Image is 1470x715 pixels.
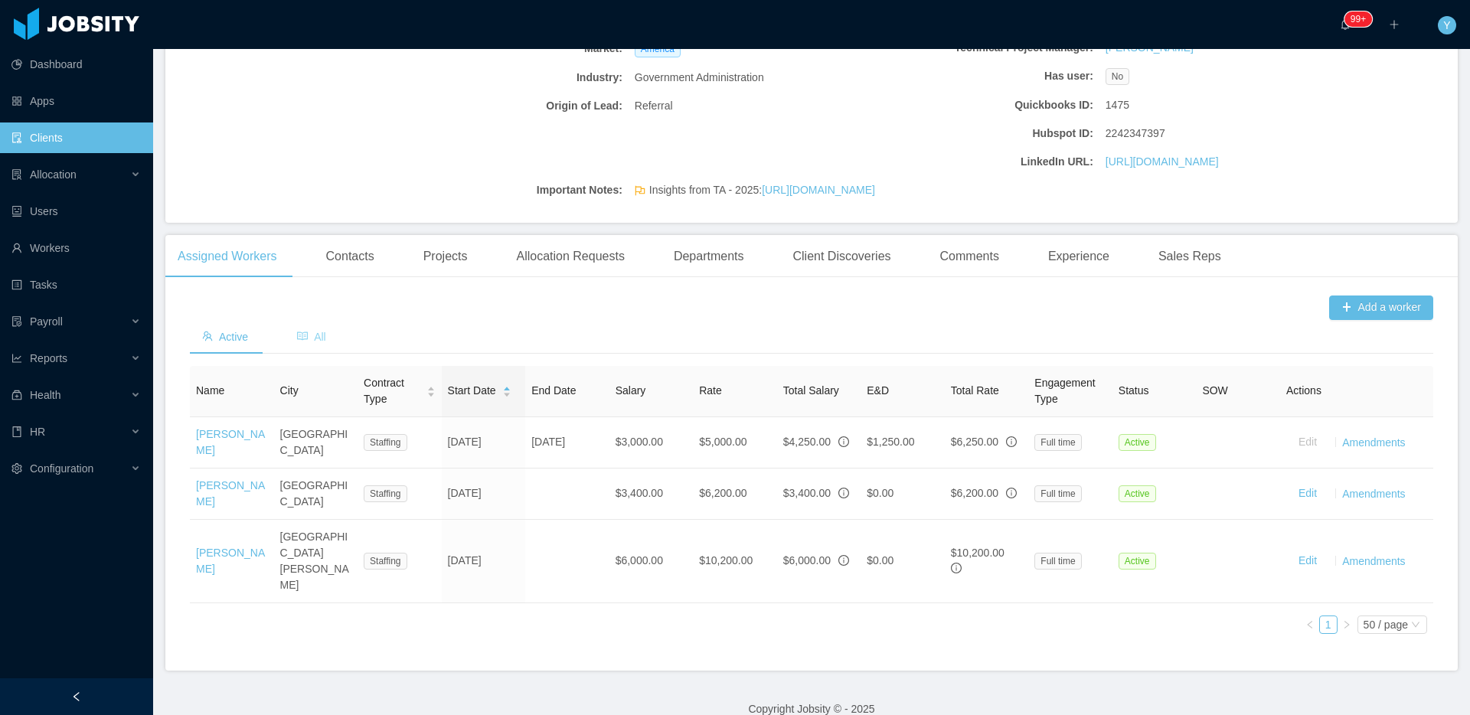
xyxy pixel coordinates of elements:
[196,428,265,456] a: [PERSON_NAME]
[1344,11,1372,27] sup: 384
[780,235,903,278] div: Client Discoveries
[870,126,1093,142] b: Hubspot ID:
[30,462,93,475] span: Configuration
[502,384,511,395] div: Sort
[951,563,962,573] span: info-circle
[1034,377,1095,405] span: Engagement Type
[616,384,646,397] span: Salary
[1034,434,1081,451] span: Full time
[1106,68,1129,85] span: No
[1342,620,1351,629] i: icon: right
[11,353,22,364] i: icon: line-chart
[783,487,831,499] span: $3,400.00
[502,385,511,390] i: icon: caret-up
[1119,434,1156,451] span: Active
[1320,616,1337,633] a: 1
[274,469,358,520] td: [GEOGRAPHIC_DATA]
[426,390,435,395] i: icon: caret-down
[442,417,526,469] td: [DATE]
[762,184,875,196] a: [URL][DOMAIN_NAME]
[928,235,1011,278] div: Comments
[693,417,777,469] td: $5,000.00
[1329,295,1433,320] button: icon: plusAdd a worker
[280,384,299,397] span: City
[297,331,308,341] i: icon: read
[11,233,141,263] a: icon: userWorkers
[30,168,77,181] span: Allocation
[1342,554,1405,566] a: Amendments
[838,555,849,566] span: info-circle
[649,182,875,198] span: Insights from TA - 2025:
[411,235,480,278] div: Projects
[502,390,511,395] i: icon: caret-down
[196,479,265,508] a: [PERSON_NAME]
[11,426,22,437] i: icon: book
[196,384,224,397] span: Name
[1286,482,1329,506] button: Edit
[1006,436,1017,447] span: info-circle
[867,384,889,397] span: E&D
[11,49,141,80] a: icon: pie-chartDashboard
[1106,126,1165,142] span: 2242347397
[951,487,998,499] span: $6,200.00
[1340,19,1351,30] i: icon: bell
[951,436,998,448] span: $6,250.00
[364,375,420,407] span: Contract Type
[609,417,694,469] td: $3,000.00
[196,547,265,575] a: [PERSON_NAME]
[1342,436,1405,448] a: Amendments
[693,520,777,603] td: $10,200.00
[165,235,289,278] div: Assigned Workers
[661,235,756,278] div: Departments
[314,235,387,278] div: Contacts
[1106,154,1219,170] a: [URL][DOMAIN_NAME]
[609,520,694,603] td: $6,000.00
[1286,549,1329,573] button: Edit
[1006,488,1017,498] span: info-circle
[11,169,22,180] i: icon: solution
[1411,620,1420,631] i: icon: down
[442,520,526,603] td: [DATE]
[1298,487,1317,499] a: Edit
[1338,615,1356,634] li: Next Page
[399,70,622,86] b: Industry:
[364,553,407,570] span: Staffing
[11,86,141,116] a: icon: appstoreApps
[202,331,248,343] span: Active
[867,554,893,566] span: $0.00
[635,185,645,201] span: flag
[870,97,1093,113] b: Quickbooks ID:
[1202,384,1227,397] span: SOW
[1364,616,1408,633] div: 50 / page
[635,70,764,86] span: Government Administration
[30,315,63,328] span: Payroll
[531,384,576,397] span: End Date
[609,469,694,520] td: $3,400.00
[783,384,839,397] span: Total Salary
[30,389,60,401] span: Health
[274,520,358,603] td: [GEOGRAPHIC_DATA][PERSON_NAME]
[1034,553,1081,570] span: Full time
[274,417,358,469] td: [GEOGRAPHIC_DATA]
[297,331,326,343] span: All
[1443,16,1450,34] span: Y
[870,154,1093,170] b: LinkedIn URL:
[951,547,1004,559] span: $10,200.00
[525,417,609,469] td: [DATE]
[838,436,849,447] span: info-circle
[838,488,849,498] span: info-circle
[399,98,622,114] b: Origin of Lead:
[11,269,141,300] a: icon: profileTasks
[202,331,213,341] i: icon: team
[1119,553,1156,570] span: Active
[1286,384,1321,397] span: Actions
[699,384,722,397] span: Rate
[448,383,496,399] span: Start Date
[1106,97,1129,113] span: 1475
[11,390,22,400] i: icon: medicine-box
[783,554,831,566] span: $6,000.00
[364,485,407,502] span: Staffing
[504,235,636,278] div: Allocation Requests
[1146,235,1233,278] div: Sales Reps
[426,385,435,390] i: icon: caret-up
